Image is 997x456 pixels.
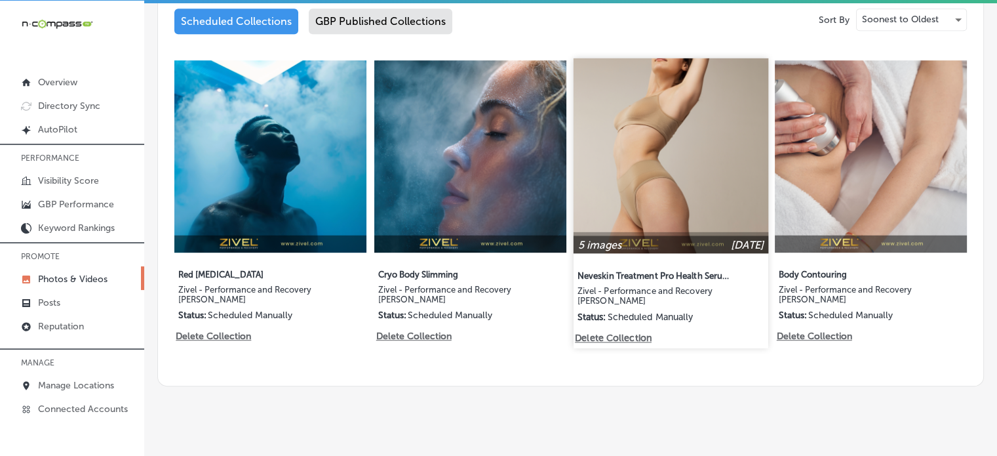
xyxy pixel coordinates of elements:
p: Posts [38,297,60,308]
p: Delete Collection [777,331,851,342]
p: Overview [38,77,77,88]
img: Collection thumbnail [775,60,967,253]
p: Manage Locations [38,380,114,391]
p: Delete Collection [376,331,450,342]
label: Zivel - Performance and Recovery [PERSON_NAME] [178,285,362,310]
div: GBP Published Collections [309,9,452,34]
img: 660ab0bf-5cc7-4cb8-ba1c-48b5ae0f18e60NCTV_CLogo_TV_Black_-500x88.png [21,18,93,30]
div: Scheduled Collections [174,9,298,34]
p: Delete Collection [176,331,250,342]
p: [DATE] [731,238,764,251]
p: Reputation [38,321,84,332]
p: Status: [577,312,606,323]
p: Status: [779,310,807,321]
p: Scheduled Manually [607,312,693,323]
p: Sort By [819,14,850,26]
p: GBP Performance [38,199,114,210]
p: Status: [178,310,206,321]
label: Zivel - Performance and Recovery [PERSON_NAME] [577,286,764,312]
div: Soonest to Oldest [857,9,966,30]
p: Status: [378,310,406,321]
label: Cryo Body Slimming [378,262,528,285]
label: Body Contouring [779,262,928,285]
p: Scheduled Manually [208,310,292,321]
p: Keyword Rankings [38,222,115,234]
label: Zivel - Performance and Recovery [PERSON_NAME] [378,285,562,310]
p: Soonest to Oldest [862,13,939,26]
p: Scheduled Manually [808,310,893,321]
p: 5 images [578,238,621,251]
label: Neveskin Treatment Pro Health Serum [577,263,730,287]
label: Red [MEDICAL_DATA] [178,262,328,285]
img: Collection thumbnail [174,60,366,253]
label: Zivel - Performance and Recovery [PERSON_NAME] [779,285,963,310]
p: Directory Sync [38,100,100,112]
p: AutoPilot [38,124,77,135]
p: Visibility Score [38,175,99,186]
p: Connected Accounts [38,404,128,415]
p: Delete Collection [575,333,650,344]
p: Scheduled Manually [408,310,492,321]
img: Collection thumbnail [374,60,566,253]
img: Collection thumbnail [574,58,768,253]
p: Photos & Videos [38,274,108,285]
